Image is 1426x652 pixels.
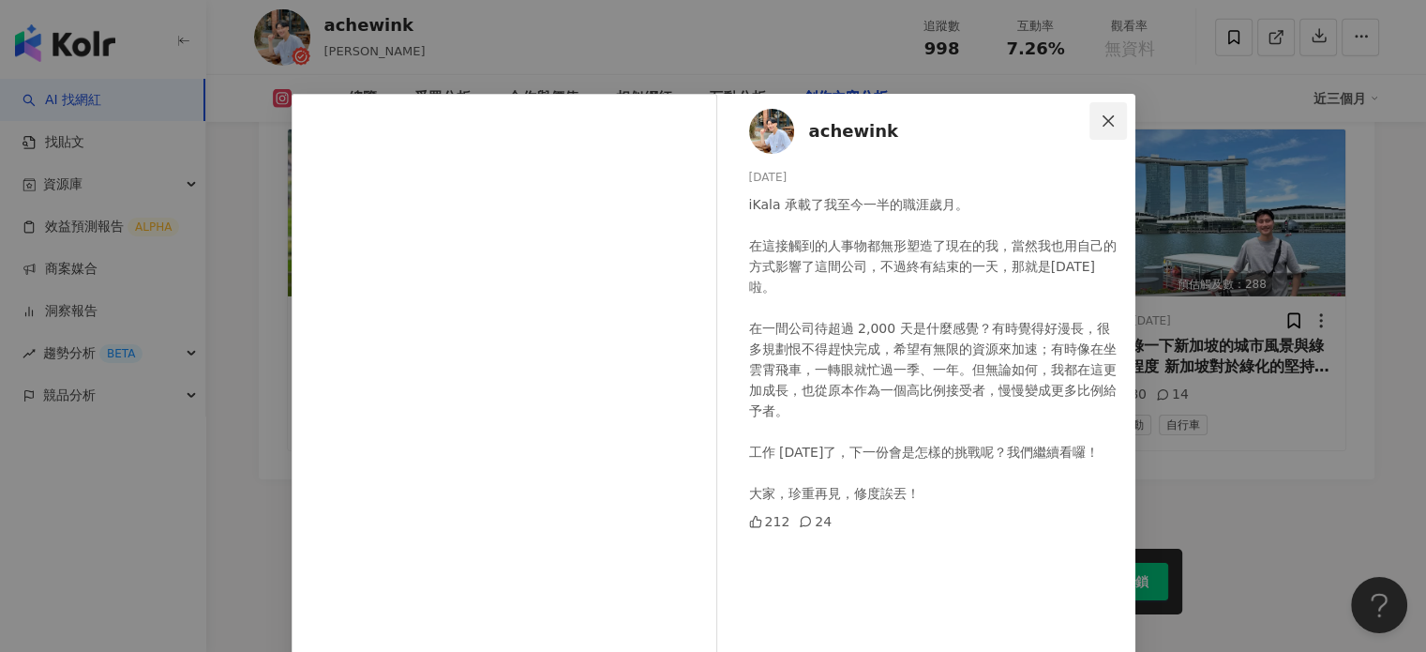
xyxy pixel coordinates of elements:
span: close [1101,114,1116,129]
button: Close [1089,102,1127,140]
div: 24 [799,511,832,532]
div: 212 [749,511,790,532]
div: iKala 承載了我至今一半的職涯歲月。 在這接觸到的人事物都無形塑造了現在的我，當然我也用自己的方式影響了這間公司，不過終有結束的一天，那就是[DATE]啦。 在一間公司待超過 2,000 天... [749,194,1120,504]
img: KOL Avatar [749,109,794,154]
div: [DATE] [749,169,1120,187]
a: KOL Avatarachewink [749,109,1094,154]
span: achewink [809,118,898,144]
